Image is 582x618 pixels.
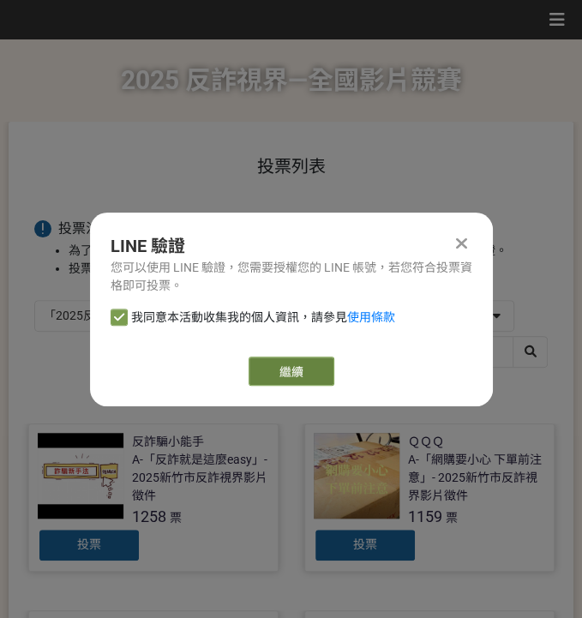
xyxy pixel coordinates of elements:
span: 投票 [77,537,101,551]
div: A-「網購要小心 下單前注意」- 2025新竹市反詐視界影片徵件 [408,451,545,505]
h1: 2025 反詐視界—全國影片競賽 [121,39,462,122]
a: 反詐騙小能手A-「反詐就是這麼easy」- 2025新竹市反詐視界影片徵件1258票投票 [28,423,279,572]
div: 反詐騙小能手 [132,433,204,451]
div: ＱＱＱ [408,433,444,451]
span: 1159 [408,507,442,525]
a: 繼續 [249,357,334,386]
span: 投票注意事項 [58,220,141,237]
span: 我同意本活動收集我的個人資訊，請參見 [131,309,395,327]
div: 您可以使用 LINE 驗證，您需要授權您的 LINE 帳號，若您符合投票資格即可投票。 [111,259,472,295]
span: 票 [446,511,458,525]
h1: 投票列表 [34,156,548,177]
div: A-「反詐就是這麼easy」- 2025新竹市反詐視界影片徵件 [132,451,269,505]
span: 投票 [353,537,377,551]
a: 使用條款 [347,310,395,324]
div: LINE 驗證 [111,233,472,259]
span: 1258 [132,507,166,525]
li: 為了投票的公平性，我們嚴格禁止灌票行為，所有投票者皆需經過 LINE 登入認證。 [69,242,548,260]
a: ＱＱＱA-「網購要小心 下單前注意」- 2025新竹市反詐視界影片徵件1159票投票 [304,423,555,572]
span: 票 [170,511,182,525]
li: 投票規則：每天從所有作品中擇一投票。 [69,260,548,278]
